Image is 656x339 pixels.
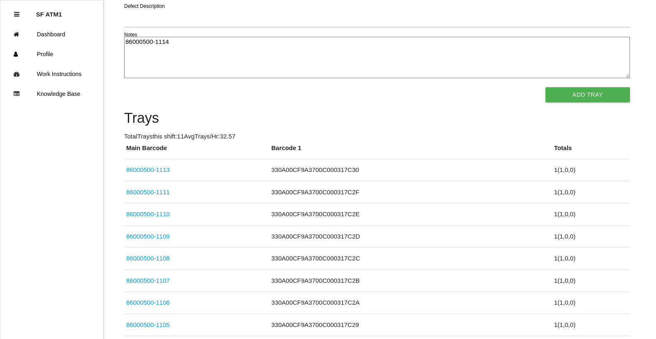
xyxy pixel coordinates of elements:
[552,159,630,181] td: 1 ( 1 , 0 , 0 )
[126,166,170,173] a: 86000500-1113
[126,210,170,217] a: 86000500-1110
[126,255,170,262] a: 86000500-1108
[269,225,552,248] td: 330A00CF9A3700C000317C2D
[126,321,170,328] a: 86000500-1105
[552,143,630,159] th: Totals
[124,2,165,10] label: Defect Description
[14,5,19,24] div: Close
[0,44,103,64] a: Profile
[124,31,137,38] label: Notes
[269,248,552,270] td: 330A00CF9A3700C000317C2C
[269,159,552,181] td: 330A00CF9A3700C000317C30
[552,248,630,270] td: 1 ( 1 , 0 , 0 )
[545,87,630,102] button: Add Tray
[552,314,630,336] td: 1 ( 1 , 0 , 0 )
[552,270,630,292] td: 1 ( 1 , 0 , 0 )
[126,189,170,196] a: 86000500-1111
[552,203,630,226] td: 1 ( 1 , 0 , 0 )
[552,225,630,248] td: 1 ( 1 , 0 , 0 )
[126,277,170,284] a: 86000500-1107
[126,233,170,240] a: 86000500-1109
[269,270,552,292] td: 330A00CF9A3700C000317C2B
[269,314,552,336] td: 330A00CF9A3700C000317C29
[552,181,630,203] td: 1 ( 1 , 0 , 0 )
[0,64,103,84] a: Work Instructions
[269,292,552,314] td: 330A00CF9A3700C000317C2A
[36,5,62,18] p: SF ATM1
[552,292,630,314] td: 1 ( 1 , 0 , 0 )
[269,143,552,159] th: Barcode 1
[269,203,552,226] td: 330A00CF9A3700C000317C2E
[0,24,103,44] a: Dashboard
[126,299,170,306] a: 86000500-1106
[124,132,630,141] p: Total Trays this shift: 11 Avg Trays /Hr: 32.57
[0,84,103,104] a: Knowledge Base
[269,181,552,203] td: 330A00CF9A3700C000317C2F
[124,110,630,126] h4: Trays
[124,143,269,159] th: Main Barcode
